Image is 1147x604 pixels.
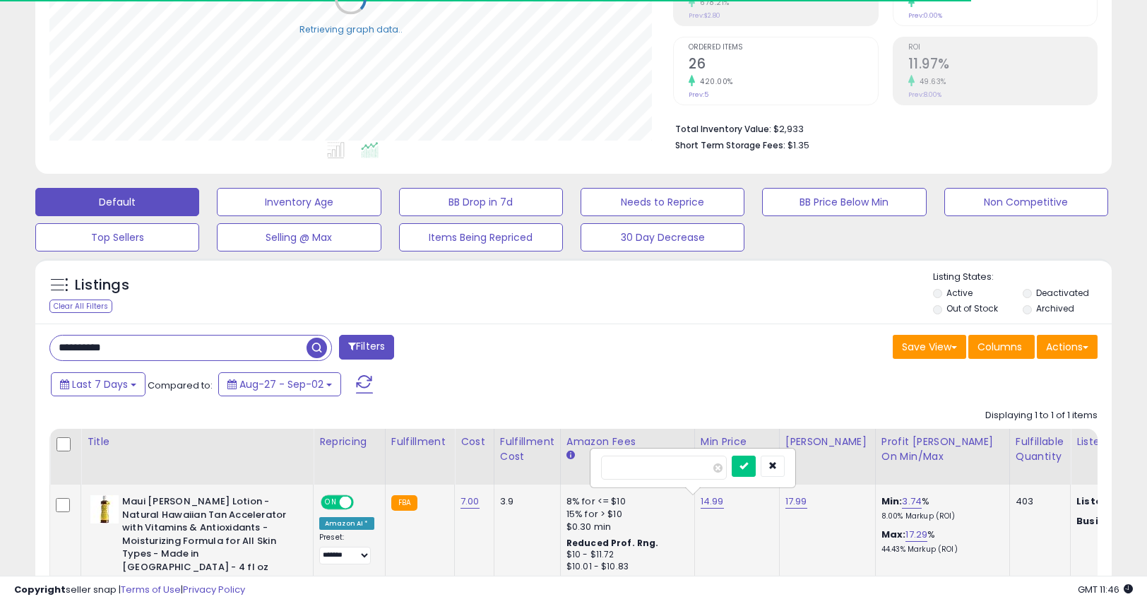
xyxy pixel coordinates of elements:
div: 8% for <= $10 [566,495,684,508]
b: Short Term Storage Fees: [675,139,785,151]
a: 3.74 [902,495,922,509]
img: 41mHd-+shCL._SL40_.jpg [90,495,119,523]
small: Prev: $2.80 [689,11,720,20]
h2: 26 [689,56,877,75]
b: Maui [PERSON_NAME] Lotion - Natural Hawaiian Tan Accelerator with Vitamins & Antioxidants - Moist... [122,495,294,577]
p: 8.00% Markup (ROI) [881,511,999,521]
h2: 11.97% [908,56,1097,75]
div: Min Price [701,434,773,449]
h5: Listings [75,276,129,295]
span: Last 7 Days [72,377,128,391]
div: seller snap | | [14,584,245,597]
span: OFF [352,497,374,509]
a: 17.29 [905,528,927,542]
button: Needs to Reprice [581,188,744,216]
small: Amazon Fees. [566,449,575,462]
div: Preset: [319,533,374,564]
b: Min: [881,495,903,508]
span: Compared to: [148,379,213,392]
label: Out of Stock [946,302,998,314]
div: Amazon Fees [566,434,689,449]
div: 403 [1016,495,1059,508]
small: Prev: 8.00% [908,90,941,99]
button: Save View [893,335,966,359]
a: 7.00 [460,495,480,509]
div: Profit [PERSON_NAME] on Min/Max [881,434,1004,464]
button: Default [35,188,199,216]
div: Retrieving graph data.. [299,23,403,35]
div: Displaying 1 to 1 of 1 items [985,409,1098,422]
button: Actions [1037,335,1098,359]
button: BB Drop in 7d [399,188,563,216]
button: BB Price Below Min [762,188,926,216]
a: 14.99 [701,495,724,509]
div: % [881,495,999,521]
div: Amazon AI * [319,517,374,530]
small: FBA [391,495,417,511]
b: Reduced Prof. Rng. [566,537,659,549]
a: Terms of Use [121,583,181,596]
div: $10.01 - $10.83 [566,561,684,573]
div: 15% for > $10 [566,508,684,521]
div: % [881,528,999,555]
button: Selling @ Max [217,223,381,251]
label: Archived [1036,302,1074,314]
b: Listed Price: [1076,495,1141,508]
button: Last 7 Days [51,372,145,396]
div: Fulfillment [391,434,448,449]
span: ROI [908,44,1097,52]
button: Columns [968,335,1035,359]
strong: Copyright [14,583,66,596]
b: Max: [881,528,906,541]
button: 30 Day Decrease [581,223,744,251]
th: The percentage added to the cost of goods (COGS) that forms the calculator for Min & Max prices. [875,429,1009,485]
span: ON [322,497,340,509]
small: Prev: 0.00% [908,11,942,20]
p: 44.43% Markup (ROI) [881,545,999,555]
a: 17.99 [785,495,807,509]
button: Non Competitive [944,188,1108,216]
small: 420.00% [695,76,733,87]
div: Repricing [319,434,379,449]
div: Fulfillable Quantity [1016,434,1064,464]
div: $10 - $11.72 [566,549,684,561]
span: Columns [977,340,1022,354]
div: Clear All Filters [49,300,112,313]
div: Title [87,434,307,449]
label: Deactivated [1036,287,1089,299]
label: Active [946,287,973,299]
a: Privacy Policy [183,583,245,596]
p: Listing States: [933,271,1112,284]
button: Filters [339,335,394,360]
button: Top Sellers [35,223,199,251]
div: [PERSON_NAME] [785,434,869,449]
small: 49.63% [915,76,946,87]
div: 3.9 [500,495,549,508]
li: $2,933 [675,119,1087,136]
button: Inventory Age [217,188,381,216]
small: Prev: 5 [689,90,708,99]
span: Ordered Items [689,44,877,52]
b: Total Inventory Value: [675,123,771,135]
span: $1.35 [788,138,809,152]
div: Fulfillment Cost [500,434,554,464]
span: Aug-27 - Sep-02 [239,377,323,391]
button: Items Being Repriced [399,223,563,251]
div: Cost [460,434,488,449]
button: Aug-27 - Sep-02 [218,372,341,396]
span: 2025-09-10 11:46 GMT [1078,583,1133,596]
div: $0.30 min [566,521,684,533]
